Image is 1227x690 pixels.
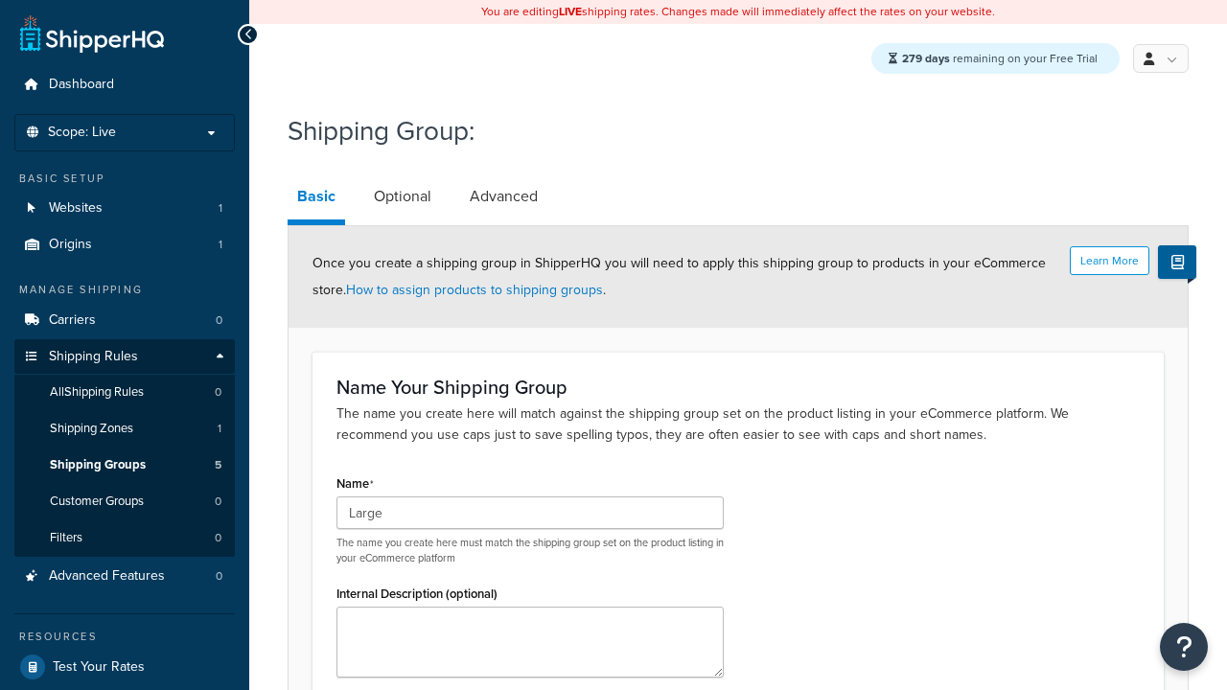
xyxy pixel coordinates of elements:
[14,191,235,226] li: Websites
[50,530,82,546] span: Filters
[14,650,235,684] a: Test Your Rates
[14,448,235,483] a: Shipping Groups5
[215,530,221,546] span: 0
[48,125,116,141] span: Scope: Live
[14,339,235,375] a: Shipping Rules
[215,457,221,473] span: 5
[14,171,235,187] div: Basic Setup
[50,494,144,510] span: Customer Groups
[49,568,165,585] span: Advanced Features
[49,200,103,217] span: Websites
[336,403,1140,446] p: The name you create here will match against the shipping group set on the product listing in your...
[216,312,222,329] span: 0
[346,280,603,300] a: How to assign products to shipping groups
[14,411,235,447] a: Shipping Zones1
[336,586,498,601] label: Internal Description (optional)
[49,312,96,329] span: Carriers
[50,457,146,473] span: Shipping Groups
[14,375,235,410] a: AllShipping Rules0
[336,377,1140,398] h3: Name Your Shipping Group
[14,520,235,556] a: Filters0
[288,173,345,225] a: Basic
[14,559,235,594] a: Advanced Features0
[14,303,235,338] a: Carriers0
[14,520,235,556] li: Filters
[218,421,221,437] span: 1
[14,191,235,226] a: Websites1
[336,476,374,492] label: Name
[219,200,222,217] span: 1
[288,112,1165,149] h1: Shipping Group:
[14,227,235,263] li: Origins
[215,384,221,401] span: 0
[50,384,144,401] span: All Shipping Rules
[14,411,235,447] li: Shipping Zones
[49,349,138,365] span: Shipping Rules
[14,339,235,558] li: Shipping Rules
[49,77,114,93] span: Dashboard
[216,568,222,585] span: 0
[14,282,235,298] div: Manage Shipping
[14,559,235,594] li: Advanced Features
[14,484,235,519] li: Customer Groups
[215,494,221,510] span: 0
[364,173,441,219] a: Optional
[14,67,235,103] a: Dashboard
[902,50,1098,67] span: remaining on your Free Trial
[14,629,235,645] div: Resources
[14,227,235,263] a: Origins1
[559,3,582,20] b: LIVE
[219,237,222,253] span: 1
[1158,245,1196,279] button: Show Help Docs
[460,173,547,219] a: Advanced
[50,421,133,437] span: Shipping Zones
[1070,246,1149,275] button: Learn More
[14,484,235,519] a: Customer Groups0
[336,536,724,565] p: The name you create here must match the shipping group set on the product listing in your eCommer...
[53,659,145,676] span: Test Your Rates
[14,303,235,338] li: Carriers
[313,253,1046,300] span: Once you create a shipping group in ShipperHQ you will need to apply this shipping group to produ...
[902,50,950,67] strong: 279 days
[14,448,235,483] li: Shipping Groups
[49,237,92,253] span: Origins
[1160,623,1208,671] button: Open Resource Center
